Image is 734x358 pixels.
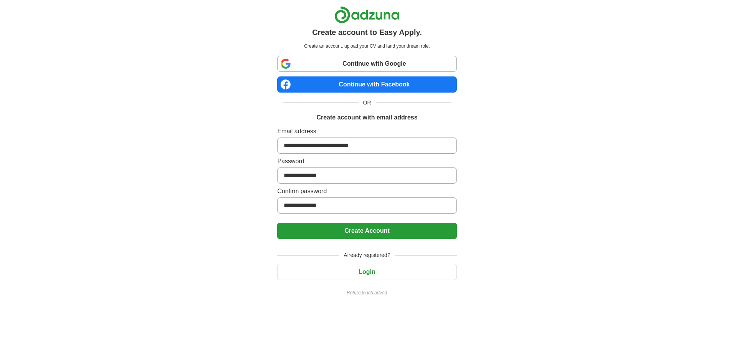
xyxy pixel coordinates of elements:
[277,76,456,93] a: Continue with Facebook
[277,264,456,280] button: Login
[316,113,417,122] h1: Create account with email address
[359,99,376,107] span: OR
[277,187,456,196] label: Confirm password
[277,289,456,296] a: Return to job advert
[277,127,456,136] label: Email address
[339,251,395,259] span: Already registered?
[277,268,456,275] a: Login
[277,223,456,239] button: Create Account
[334,6,400,23] img: Adzuna logo
[279,43,455,50] p: Create an account, upload your CV and land your dream role.
[277,56,456,72] a: Continue with Google
[312,27,422,38] h1: Create account to Easy Apply.
[277,157,456,166] label: Password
